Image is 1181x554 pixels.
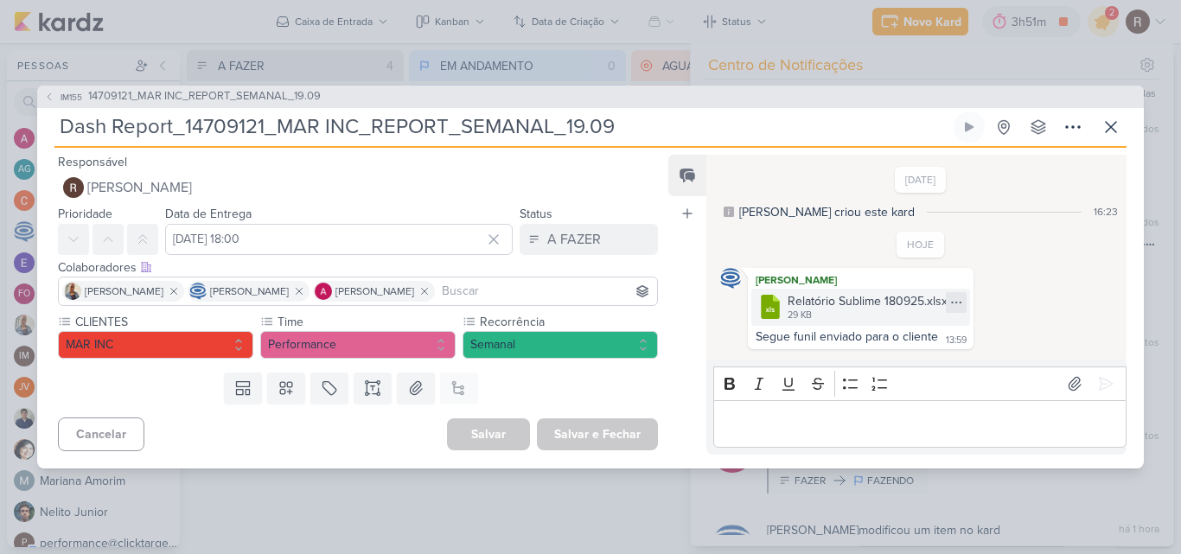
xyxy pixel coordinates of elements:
[547,229,601,250] div: A FAZER
[58,331,253,359] button: MAR INC
[88,88,321,105] span: 14709121_MAR INC_REPORT_SEMANAL_19.09
[58,417,144,451] button: Cancelar
[63,177,84,198] img: Rafael Dornelles
[58,155,127,169] label: Responsável
[520,207,552,221] label: Status
[438,281,654,302] input: Buscar
[756,329,938,344] div: Segue funil enviado para o cliente
[720,268,741,289] img: Caroline Traven De Andrade
[210,283,289,299] span: [PERSON_NAME]
[64,283,81,300] img: Iara Santos
[478,313,658,331] label: Recorrência
[788,292,948,310] div: Relatório Sublime 180925.xlsx
[260,331,456,359] button: Performance
[962,120,976,134] div: Ligar relógio
[58,172,658,203] button: [PERSON_NAME]
[58,207,112,221] label: Prioridade
[58,91,85,104] span: IM155
[276,313,456,331] label: Time
[520,224,658,255] button: A FAZER
[54,111,950,143] input: Kard Sem Título
[58,258,658,277] div: Colaboradores
[946,334,967,347] div: 13:59
[739,203,915,221] div: [PERSON_NAME] criou este kard
[1094,204,1118,220] div: 16:23
[751,271,970,289] div: [PERSON_NAME]
[315,283,332,300] img: Alessandra Gomes
[335,283,414,299] span: [PERSON_NAME]
[73,313,253,331] label: CLIENTES
[87,177,192,198] span: [PERSON_NAME]
[751,289,970,326] div: Relatório Sublime 180925.xlsx
[44,88,321,105] button: IM155 14709121_MAR INC_REPORT_SEMANAL_19.09
[463,331,658,359] button: Semanal
[165,224,513,255] input: Select a date
[788,309,948,322] div: 29 KB
[85,283,163,299] span: [PERSON_NAME]
[165,207,252,221] label: Data de Entrega
[713,400,1127,448] div: Editor editing area: main
[713,366,1127,400] div: Editor toolbar
[189,283,207,300] img: Caroline Traven De Andrade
